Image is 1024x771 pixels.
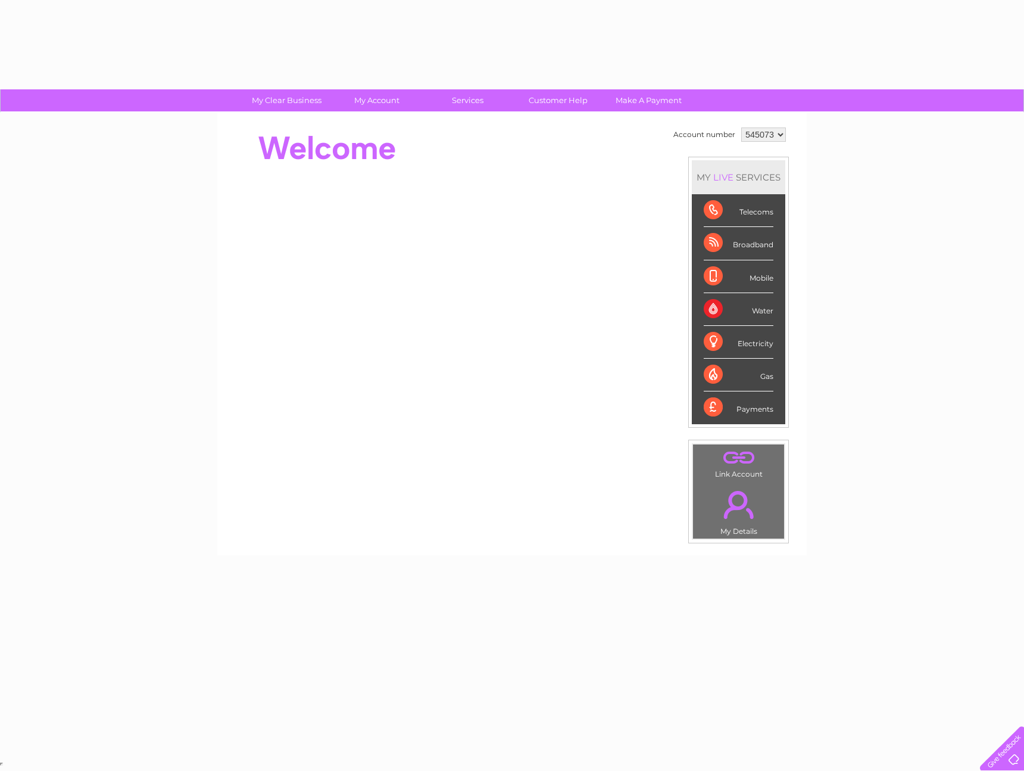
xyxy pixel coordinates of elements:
div: Telecoms [704,194,773,227]
a: Make A Payment [600,89,698,111]
td: My Details [692,481,785,539]
div: Electricity [704,326,773,359]
div: Broadband [704,227,773,260]
td: Account number [670,125,738,145]
a: Customer Help [509,89,607,111]
div: Water [704,293,773,326]
div: MY SERVICES [692,160,785,194]
a: Services [419,89,517,111]
div: LIVE [711,172,736,183]
td: Link Account [692,444,785,481]
div: Gas [704,359,773,391]
a: . [696,447,781,468]
a: . [696,484,781,526]
div: Payments [704,391,773,424]
a: My Account [328,89,426,111]
div: Mobile [704,260,773,293]
a: My Clear Business [238,89,336,111]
